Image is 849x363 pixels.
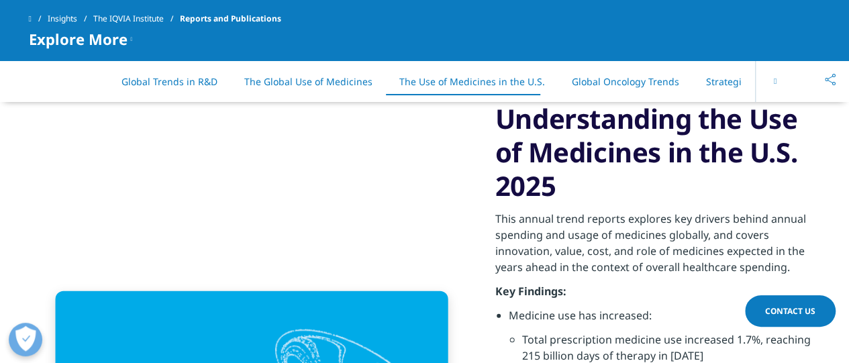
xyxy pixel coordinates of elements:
span: Reports and Publications [180,7,281,31]
a: The IQVIA Institute [93,7,180,31]
a: Global Trends in R&D [121,75,217,88]
a: Insights [48,7,93,31]
a: The Use of Medicines in the U.S. [399,75,545,88]
a: Contact Us [745,295,836,327]
button: Open Preferences [9,323,42,356]
h3: Understanding the Use of Medicines in the U.S. 2025 [495,102,821,203]
span: Contact Us [765,305,815,317]
a: Global Oncology Trends [572,75,679,88]
a: The Global Use of Medicines [244,75,372,88]
span: Explore More [29,31,128,47]
p: This annual trend reports explores key drivers behind annual spending and usage of medicines glob... [495,211,821,283]
strong: Key Findings: [495,284,566,299]
a: Strategic Reports [706,75,784,88]
li: Medicine use has increased: [509,307,821,331]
